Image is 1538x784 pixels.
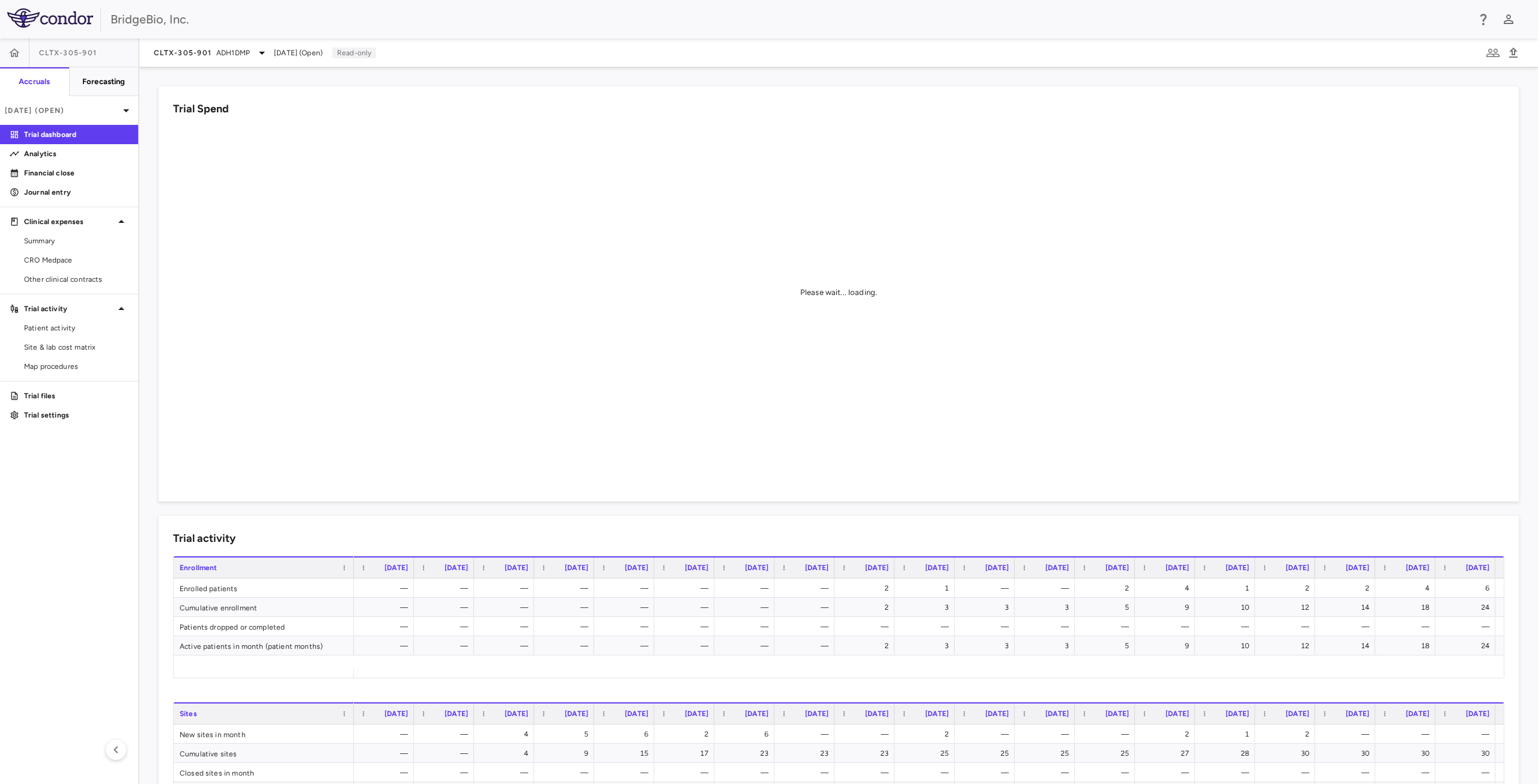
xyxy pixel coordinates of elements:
[965,744,1009,763] div: 25
[1346,710,1369,718] span: [DATE]
[665,725,708,744] div: 2
[545,598,588,617] div: —
[845,725,889,744] div: —
[174,598,354,616] div: Cumulative enrollment
[485,636,528,655] div: —
[1226,564,1249,572] span: [DATE]
[805,710,828,718] span: [DATE]
[1026,579,1069,598] div: —
[605,617,648,636] div: —
[1086,763,1129,782] div: —
[1166,710,1189,718] span: [DATE]
[425,763,468,782] div: —
[24,255,129,266] span: CRO Medpace
[1045,710,1069,718] span: [DATE]
[1446,763,1489,782] div: —
[665,636,708,655] div: —
[1326,617,1369,636] div: —
[365,725,408,744] div: —
[545,763,588,782] div: —
[845,617,889,636] div: —
[24,323,129,333] span: Patient activity
[1086,725,1129,744] div: —
[745,564,768,572] span: [DATE]
[24,274,129,285] span: Other clinical contracts
[1326,636,1369,655] div: 14
[384,564,408,572] span: [DATE]
[1026,598,1069,617] div: 3
[1146,725,1189,744] div: 2
[685,564,708,572] span: [DATE]
[665,763,708,782] div: —
[1446,598,1489,617] div: 24
[365,636,408,655] div: —
[725,636,768,655] div: —
[365,617,408,636] div: —
[24,168,129,178] p: Financial close
[82,76,126,87] h6: Forecasting
[1446,636,1489,655] div: 24
[1045,564,1069,572] span: [DATE]
[1406,710,1429,718] span: [DATE]
[1086,598,1129,617] div: 5
[24,303,114,314] p: Trial activity
[485,617,528,636] div: —
[24,129,129,140] p: Trial dashboard
[1466,710,1489,718] span: [DATE]
[845,636,889,655] div: 2
[605,763,648,782] div: —
[965,617,1009,636] div: —
[905,636,949,655] div: 3
[1286,564,1309,572] span: [DATE]
[1266,725,1309,744] div: 2
[545,744,588,763] div: 9
[425,636,468,655] div: —
[1026,617,1069,636] div: —
[19,76,50,87] h6: Accruals
[365,763,408,782] div: —
[24,342,129,353] span: Site & lab cost matrix
[845,598,889,617] div: 2
[965,725,1009,744] div: —
[1386,636,1429,655] div: 18
[5,105,119,116] p: [DATE] (Open)
[1266,598,1309,617] div: 12
[605,744,648,763] div: 15
[365,744,408,763] div: —
[1086,617,1129,636] div: —
[1105,710,1129,718] span: [DATE]
[174,579,354,597] div: Enrolled patients
[1206,763,1249,782] div: —
[725,617,768,636] div: —
[505,564,528,572] span: [DATE]
[725,744,768,763] div: 23
[1266,744,1309,763] div: 30
[384,710,408,718] span: [DATE]
[1266,617,1309,636] div: —
[845,579,889,598] div: 2
[785,617,828,636] div: —
[1406,564,1429,572] span: [DATE]
[605,598,648,617] div: —
[665,598,708,617] div: —
[905,763,949,782] div: —
[1446,617,1489,636] div: —
[174,617,354,636] div: Patients dropped or completed
[665,579,708,598] div: —
[965,636,1009,655] div: 3
[965,579,1009,598] div: —
[505,710,528,718] span: [DATE]
[1386,744,1429,763] div: 30
[274,47,323,58] span: [DATE] (Open)
[1386,579,1429,598] div: 4
[1286,710,1309,718] span: [DATE]
[1446,725,1489,744] div: —
[785,579,828,598] div: —
[1026,725,1069,744] div: —
[605,579,648,598] div: —
[174,636,354,655] div: Active patients in month (patient months)
[745,710,768,718] span: [DATE]
[1386,725,1429,744] div: —
[565,564,588,572] span: [DATE]
[445,564,468,572] span: [DATE]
